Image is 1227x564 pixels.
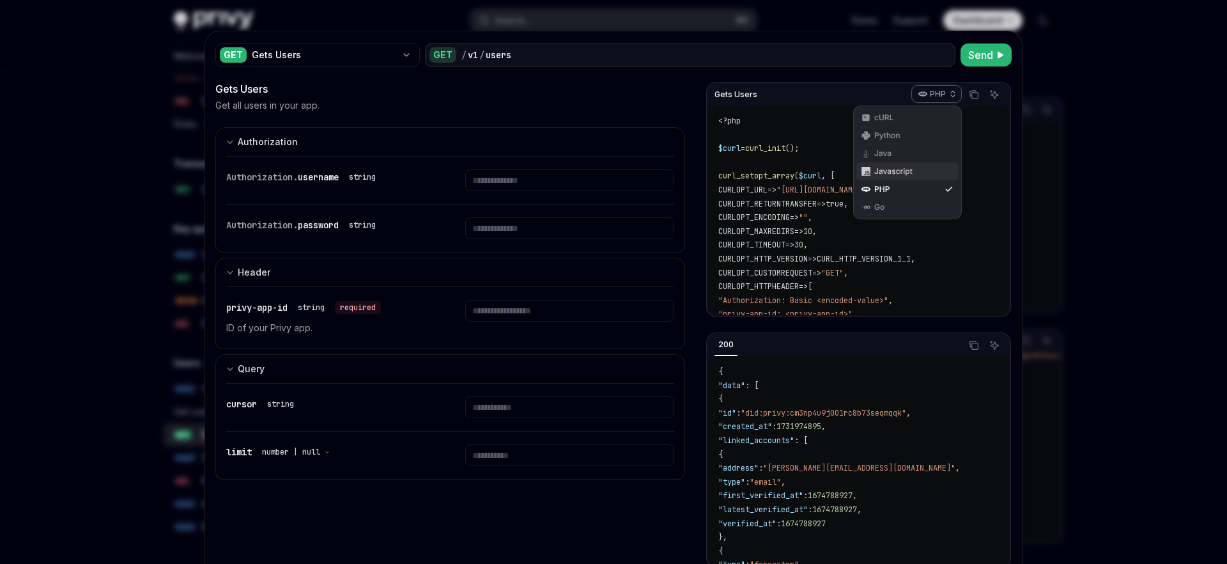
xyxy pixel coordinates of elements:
[238,265,270,280] div: Header
[238,134,298,150] div: Authorization
[844,199,848,209] span: ,
[718,532,727,542] span: },
[808,212,812,223] span: ,
[803,240,808,250] span: ,
[986,337,1003,354] button: Ask AI
[955,463,960,473] span: ,
[741,408,906,418] span: "did:privy:cm3np4u9j001rc8b73seqmqqk"
[911,84,962,106] button: PHP
[785,143,799,153] span: ();
[718,421,772,432] span: "created_at"
[468,49,478,61] div: v1
[215,99,320,112] p: Get all users in your app.
[794,240,803,250] span: 30
[718,477,745,487] span: "type"
[461,49,467,61] div: /
[776,421,821,432] span: 1731974895
[821,171,835,181] span: , [
[226,396,299,412] div: cursor
[718,268,812,278] span: CURLOPT_CUSTOMREQUEST
[781,477,785,487] span: ,
[429,47,456,63] div: GET
[961,43,1012,67] button: Send
[794,226,803,237] span: =>
[821,268,844,278] span: "GET"
[718,295,888,306] span: "Authorization: Basic <encoded-value>"
[718,116,727,126] span: <?
[718,490,803,501] span: "first_verified_at"
[486,49,511,61] div: users
[727,116,741,126] span: php
[874,113,941,123] div: cURL
[741,143,745,153] span: =
[226,398,257,410] span: cursor
[966,86,982,103] button: Copy the contents from the code block
[966,337,982,354] button: Copy the contents from the code block
[772,421,776,432] span: :
[799,171,821,181] span: $curl
[238,361,265,377] div: Query
[718,171,794,181] span: curl_setopt_array
[803,226,812,237] span: 10
[718,254,808,264] span: CURLOPT_HTTP_VERSION
[911,254,915,264] span: ,
[226,320,435,336] p: ID of your Privy app.
[808,254,817,264] span: =>
[335,301,381,314] div: required
[821,421,826,432] span: ,
[968,47,993,63] span: Send
[874,166,941,176] div: Javascript
[803,490,808,501] span: :
[718,143,741,153] span: $curl
[714,337,737,352] div: 200
[718,309,853,319] span: "privy-app-id: <privy-app-id>"
[776,185,866,195] span: "[URL][DOMAIN_NAME]"
[298,171,339,183] span: username
[844,268,848,278] span: ,
[215,354,685,383] button: expand input section
[794,171,799,181] span: (
[736,408,741,418] span: :
[718,212,790,223] span: CURLOPT_ENCODING
[799,281,808,292] span: =>
[718,199,817,209] span: CURLOPT_RETURNTRANSFER
[226,446,252,458] span: limit
[718,380,745,391] span: "data"
[718,185,768,195] span: CURLOPT_URL
[226,171,298,183] span: Authorization.
[718,463,759,473] span: "address"
[853,106,962,219] div: PHP
[768,185,776,195] span: =>
[718,505,808,515] span: "latest_verified_at"
[763,463,955,473] span: "[PERSON_NAME][EMAIL_ADDRESS][DOMAIN_NAME]"
[226,302,288,313] span: privy-app-id
[817,254,911,264] span: CURL_HTTP_VERSION_1_1
[745,380,759,391] span: : [
[790,212,799,223] span: =>
[808,505,812,515] span: :
[215,127,685,156] button: expand input section
[812,505,857,515] span: 1674788927
[298,219,339,231] span: password
[817,199,826,209] span: =>
[781,519,826,529] span: 1674788927
[759,463,763,473] span: :
[226,219,298,231] span: Authorization.
[799,212,808,223] span: ""
[262,446,330,458] button: number | null
[745,143,785,153] span: curl_init
[857,505,861,515] span: ,
[826,199,844,209] span: true
[853,490,857,501] span: ,
[808,281,812,292] span: [
[718,519,776,529] span: "verified_at"
[808,490,853,501] span: 1674788927
[215,42,420,68] button: GETGets Users
[718,240,785,250] span: CURLOPT_TIMEOUT
[718,394,723,404] span: {
[888,295,893,306] span: ,
[930,89,946,99] p: PHP
[812,268,821,278] span: =>
[226,300,381,315] div: privy-app-id
[776,519,781,529] span: :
